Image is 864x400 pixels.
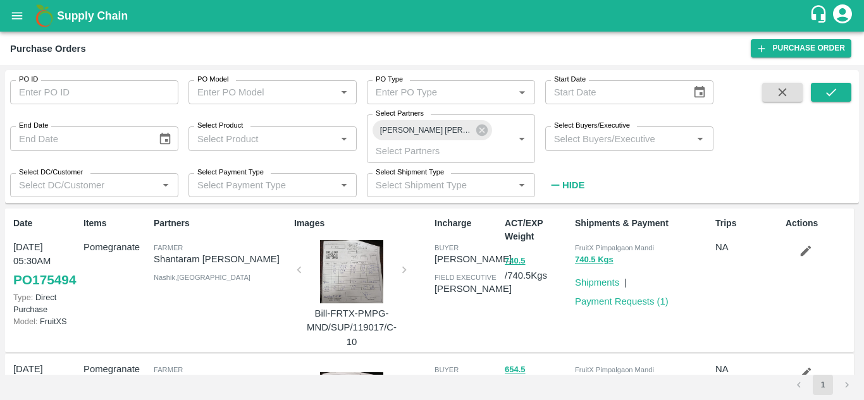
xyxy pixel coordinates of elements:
[154,252,289,266] p: Shantaram [PERSON_NAME]
[831,3,854,29] div: account of current user
[549,130,689,147] input: Select Buyers/Executive
[336,84,352,100] button: Open
[3,1,32,30] button: open drawer
[514,84,530,100] button: Open
[575,366,654,373] span: FruitX Pimpalgaon Mandi
[715,240,781,254] p: NA
[715,362,781,376] p: NA
[13,317,37,326] span: Model:
[619,270,627,289] div: |
[13,217,78,230] p: Date
[371,142,494,159] input: Select Partners
[13,315,78,327] p: FruitXS
[715,217,781,230] p: Trips
[294,217,429,230] p: Images
[83,240,149,254] p: Pomegranate
[10,80,178,104] input: Enter PO ID
[435,217,500,230] p: Incharge
[751,39,851,58] a: Purchase Order
[545,80,683,104] input: Start Date
[514,177,530,193] button: Open
[435,366,459,373] span: buyer
[554,75,586,85] label: Start Date
[197,75,229,85] label: PO Model
[554,121,630,131] label: Select Buyers/Executive
[376,109,424,119] label: Select Partners
[575,244,654,252] span: FruitX Pimpalgaon Mandi
[435,282,512,296] p: [PERSON_NAME]
[505,253,570,282] p: / 740.5 Kgs
[545,174,588,196] button: Hide
[435,252,512,266] p: [PERSON_NAME]
[562,180,584,190] strong: Hide
[787,375,859,395] nav: pagination navigation
[786,217,851,230] p: Actions
[13,240,78,269] p: [DATE] 05:30AM
[435,274,497,281] span: field executive
[371,177,494,193] input: Select Shipment Type
[373,124,479,137] span: [PERSON_NAME] [PERSON_NAME]-, Nashik-9422517381
[57,9,128,22] b: Supply Chain
[688,80,712,104] button: Choose date
[809,4,831,27] div: customer-support
[373,120,492,140] div: [PERSON_NAME] [PERSON_NAME]-, Nashik-9422517381
[10,40,86,57] div: Purchase Orders
[371,84,510,100] input: Enter PO Type
[197,121,243,131] label: Select Product
[13,293,33,302] span: Type:
[505,362,570,391] p: / 654.5 Kgs
[505,217,570,243] p: ACT/EXP Weight
[154,274,250,281] span: Nashik , [GEOGRAPHIC_DATA]
[575,296,669,306] a: Payment Requests (1)
[13,269,76,291] a: PO175494
[575,253,614,267] button: 740.5 Kgs
[304,306,399,349] p: Bill-FRTX-PMPG-MND/SUP/119017/C-10
[505,363,526,377] button: 654.5
[83,217,149,230] p: Items
[154,217,289,230] p: Partners
[10,126,148,150] input: End Date
[192,84,332,100] input: Enter PO Model
[435,244,459,252] span: buyer
[154,244,183,252] span: Farmer
[157,177,174,193] button: Open
[57,7,809,25] a: Supply Chain
[19,121,48,131] label: End Date
[813,375,833,395] button: page 1
[575,217,710,230] p: Shipments & Payment
[376,167,444,178] label: Select Shipment Type
[32,3,57,28] img: logo
[197,167,264,178] label: Select Payment Type
[154,366,183,373] span: Farmer
[575,277,619,288] a: Shipments
[153,127,177,151] button: Choose date
[83,362,149,376] p: Pomegranate
[514,131,530,147] button: Open
[13,291,78,315] p: Direct Purchase
[192,177,316,193] input: Select Payment Type
[376,75,403,85] label: PO Type
[19,167,83,178] label: Select DC/Customer
[505,254,526,269] button: 740.5
[336,131,352,147] button: Open
[13,362,78,391] p: [DATE] 05:30AM
[14,177,154,193] input: Select DC/Customer
[192,130,332,147] input: Select Product
[336,177,352,193] button: Open
[19,75,38,85] label: PO ID
[575,375,614,389] button: 654.5 Kgs
[692,131,708,147] button: Open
